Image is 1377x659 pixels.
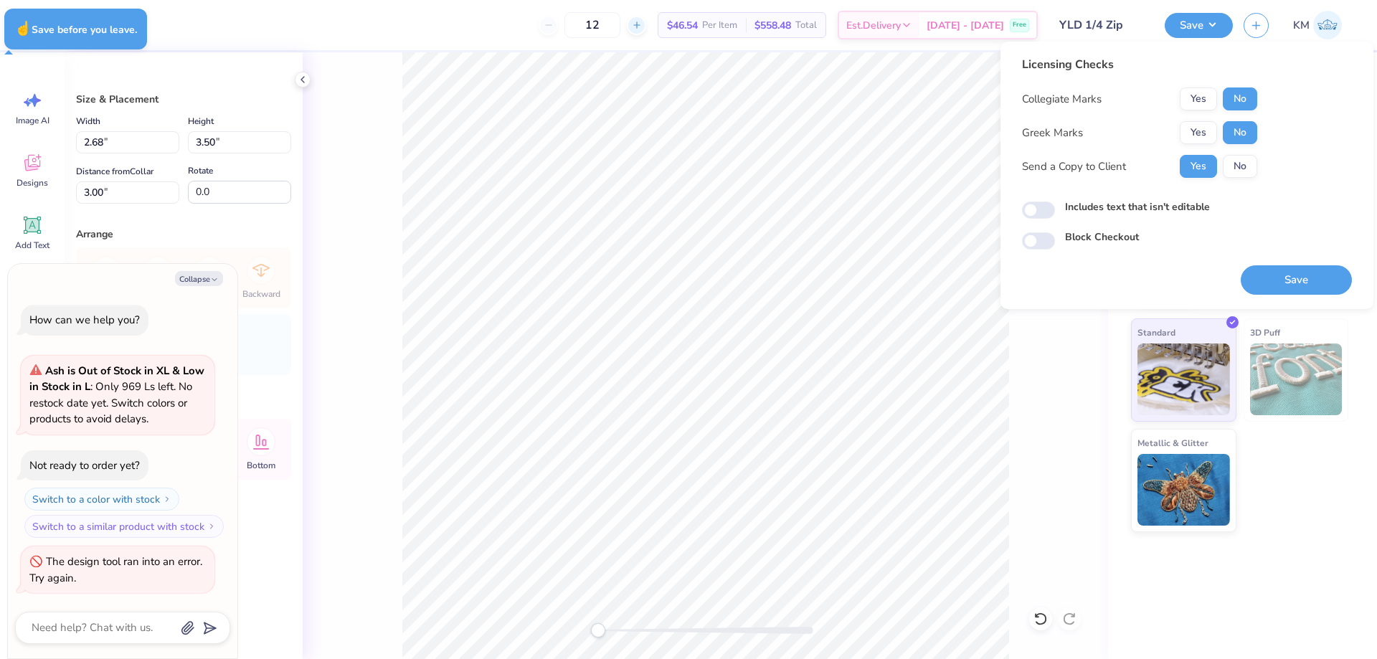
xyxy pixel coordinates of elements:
span: Bottom [247,460,275,471]
span: $46.54 [667,18,698,33]
div: Size & Placement [76,92,291,107]
label: Block Checkout [1065,229,1139,245]
span: Free [1013,20,1026,30]
button: Save [1165,13,1233,38]
span: Total [795,18,817,33]
span: [DATE] - [DATE] [927,18,1004,33]
label: Rotate [188,162,213,179]
input: Untitled Design [1049,11,1154,39]
button: Save [1241,265,1352,295]
label: Distance from Collar [76,163,153,180]
div: Collegiate Marks [1022,91,1102,108]
label: Width [76,113,100,130]
button: No [1223,87,1257,110]
img: Switch to a similar product with stock [207,522,216,531]
span: : Only 969 Ls left. No restock date yet. Switch colors or products to avoid delays. [29,364,204,427]
span: Image AI [16,115,49,126]
a: KM [1287,11,1348,39]
button: Collapse [175,271,223,286]
img: Standard [1137,343,1230,415]
label: Includes text that isn't editable [1065,199,1210,214]
div: Licensing Checks [1022,56,1257,73]
img: Switch to a color with stock [163,495,171,503]
div: The design tool ran into an error. Try again. [29,554,202,585]
img: Karl Michael Narciza [1313,11,1342,39]
span: 3D Puff [1250,325,1280,340]
span: Standard [1137,325,1175,340]
button: No [1223,121,1257,144]
span: Metallic & Glitter [1137,435,1208,450]
button: Yes [1180,87,1217,110]
span: Per Item [702,18,737,33]
button: Yes [1180,121,1217,144]
div: How can we help you? [29,313,140,327]
button: No [1223,155,1257,178]
div: Greek Marks [1022,125,1083,141]
div: Not ready to order yet? [29,458,140,473]
div: Accessibility label [591,623,605,637]
span: KM [1293,17,1310,34]
button: Switch to a color with stock [24,488,179,511]
img: 3D Puff [1250,343,1343,415]
button: Yes [1180,155,1217,178]
label: Height [188,113,214,130]
span: Designs [16,177,48,189]
div: Send a Copy to Client [1022,158,1126,175]
span: $558.48 [754,18,791,33]
span: Est. Delivery [846,18,901,33]
strong: Ash is Out of Stock in XL & Low in Stock in L [29,364,204,394]
button: Switch to a similar product with stock [24,515,224,538]
span: Add Text [15,240,49,251]
img: Metallic & Glitter [1137,454,1230,526]
div: Arrange [76,227,291,242]
input: – – [564,12,620,38]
